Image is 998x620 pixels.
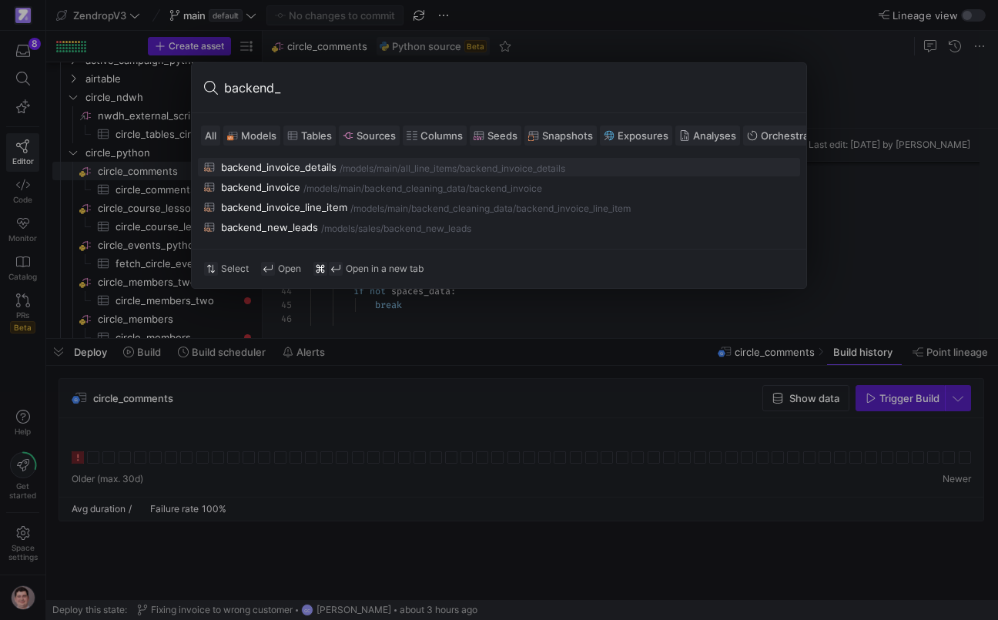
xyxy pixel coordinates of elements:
span: Tables [301,129,332,142]
div: main/all_line_items [377,163,457,174]
button: Analyses [675,126,740,146]
div: backend_invoice_details [221,161,337,173]
div: sales [358,223,380,234]
span: Exposures [618,129,668,142]
input: Search or run a command [224,75,794,100]
span: Analyses [693,129,736,142]
span: ⌘ [313,262,327,276]
div: /models/ [303,183,340,194]
button: Orchestrations [743,126,836,146]
span: All [205,129,216,142]
div: /backend_invoice [466,183,542,194]
div: /backend_invoice_details [457,163,565,174]
span: Models [241,129,276,142]
button: Tables [283,126,336,146]
button: Models [223,126,280,146]
button: Snapshots [524,126,597,146]
div: backend_new_leads [221,221,318,233]
div: backend_invoice_line_item [221,201,347,213]
div: backend_invoice [221,181,300,193]
div: /models/ [321,223,358,234]
div: /models/ [340,163,377,174]
button: Sources [339,126,400,146]
button: Seeds [470,126,521,146]
span: Snapshots [542,129,593,142]
div: main/backend_cleaning_data [340,183,466,194]
div: /backend_new_leads [380,223,471,234]
div: /backend_invoice_line_item [513,203,631,214]
div: /models/ [350,203,387,214]
button: Columns [403,126,467,146]
span: Columns [420,129,463,142]
div: Open [261,262,301,276]
div: main/backend_cleaning_data [387,203,513,214]
span: Sources [357,129,396,142]
button: Exposures [600,126,672,146]
div: Select [204,262,249,276]
span: Orchestrations [761,129,832,142]
div: Open in a new tab [313,262,424,276]
button: All [201,126,220,146]
span: Seeds [487,129,517,142]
